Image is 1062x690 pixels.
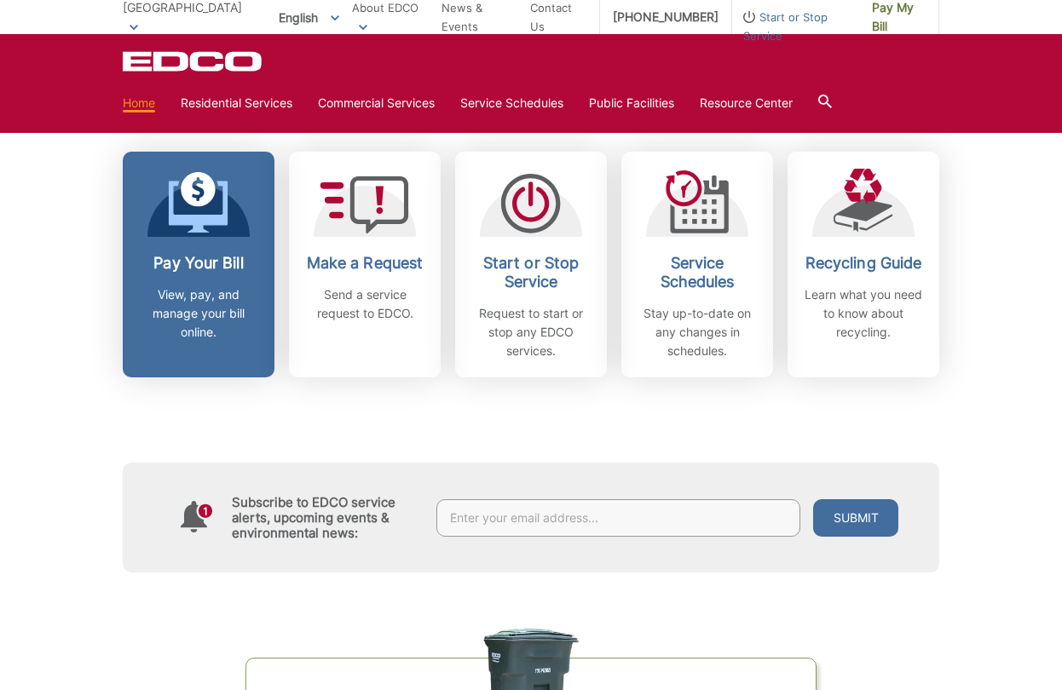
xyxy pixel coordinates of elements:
[800,254,926,273] h2: Recycling Guide
[266,3,352,32] span: English
[634,304,760,360] p: Stay up-to-date on any changes in schedules.
[468,304,594,360] p: Request to start or stop any EDCO services.
[232,495,419,541] h4: Subscribe to EDCO service alerts, upcoming events & environmental news:
[700,94,793,112] a: Resource Center
[460,94,563,112] a: Service Schedules
[436,499,800,537] input: Enter your email address...
[123,152,274,377] a: Pay Your Bill View, pay, and manage your bill online.
[468,254,594,291] h2: Start or Stop Service
[634,254,760,291] h2: Service Schedules
[589,94,674,112] a: Public Facilities
[302,254,428,273] h2: Make a Request
[318,94,435,112] a: Commercial Services
[788,152,939,377] a: Recycling Guide Learn what you need to know about recycling.
[621,152,773,377] a: Service Schedules Stay up-to-date on any changes in schedules.
[123,51,264,72] a: EDCD logo. Return to the homepage.
[800,285,926,342] p: Learn what you need to know about recycling.
[813,499,898,537] button: Submit
[302,285,428,323] p: Send a service request to EDCO.
[181,94,292,112] a: Residential Services
[136,254,262,273] h2: Pay Your Bill
[123,94,155,112] a: Home
[289,152,441,377] a: Make a Request Send a service request to EDCO.
[136,285,262,342] p: View, pay, and manage your bill online.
